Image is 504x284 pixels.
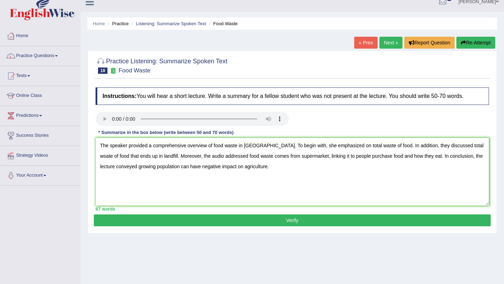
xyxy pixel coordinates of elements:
a: Tests [0,66,80,84]
li: Practice [106,20,128,27]
a: Next » [379,37,402,49]
button: Verify [94,214,491,226]
small: Exam occurring question [109,68,117,74]
a: Practice Questions [0,46,80,64]
a: Home [93,21,105,26]
a: Online Class [0,86,80,104]
span: 18 [98,68,107,74]
button: Re-Attempt [456,37,495,49]
small: Food Waste [119,67,150,74]
li: Food Waste [207,20,238,27]
a: Listening: Summarize Spoken Text [136,21,206,26]
h4: You will hear a short lecture. Write a summary for a fellow student who was not present at the le... [96,87,489,105]
a: Home [0,26,80,44]
button: Report Question [404,37,455,49]
a: « Prev [354,37,377,49]
div: 67 words [96,206,489,212]
a: Success Stories [0,126,80,143]
h2: Practice Listening: Summarize Spoken Text [96,56,227,74]
a: Your Account [0,166,80,183]
div: * Summarize in the box below (write between 50 and 70 words) [96,129,236,136]
a: Predictions [0,106,80,123]
a: Strategy Videos [0,146,80,163]
b: Instructions: [103,93,136,99]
